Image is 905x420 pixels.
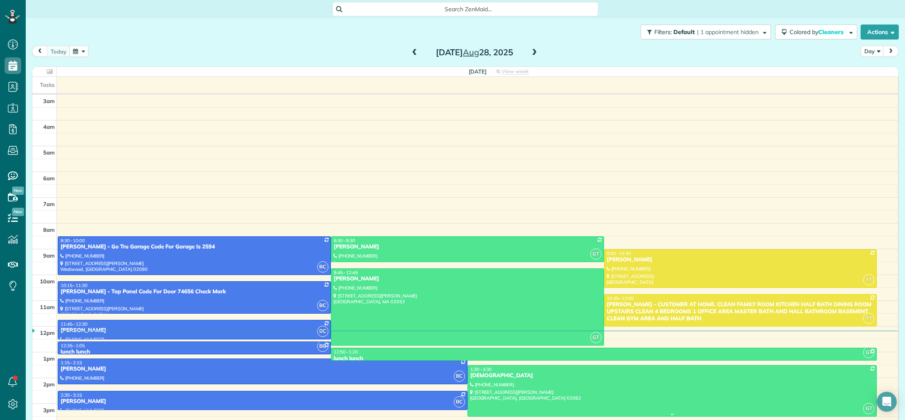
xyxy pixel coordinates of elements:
span: GT [863,347,874,358]
button: Colored byCleaners [775,25,857,39]
span: YT [863,313,874,324]
span: BC [454,371,465,382]
span: 1:15 - 2:15 [61,360,82,366]
div: [PERSON_NAME] [60,366,465,373]
div: [PERSON_NAME] [60,327,328,334]
button: today [47,46,70,57]
span: Default [673,28,695,36]
span: [DATE] [469,68,487,75]
span: BC [317,300,328,311]
span: 12pm [40,329,55,336]
span: | 1 appointment hidden [697,28,758,36]
button: prev [32,46,48,57]
span: GT [590,248,602,260]
span: View week [502,68,528,75]
span: 8:30 - 10:00 [61,238,85,243]
span: 5am [43,149,55,156]
span: New [12,208,24,216]
span: Filters: [654,28,672,36]
div: [PERSON_NAME] [333,275,602,282]
span: 11am [40,304,55,310]
div: lunch lunch [60,349,328,356]
span: GT [590,332,602,343]
span: 7am [43,201,55,207]
span: 1:30 - 3:30 [470,366,492,372]
span: 12:35 - 1:05 [61,343,85,349]
div: [PERSON_NAME] - CUSTOMER AT HOME. CLEAN FAMILY ROOM KITCHEN HALF BATH DINING ROOM UPSTAIRS CLEAN ... [607,301,875,322]
button: Actions [861,25,899,39]
div: [PERSON_NAME] [60,398,465,405]
span: BC [454,396,465,408]
span: 9:45 - 12:45 [334,270,358,275]
span: 2pm [43,381,55,388]
h2: [DATE] 28, 2025 [423,48,526,57]
button: next [883,46,899,57]
span: 2:30 - 3:15 [61,392,82,398]
div: [PERSON_NAME] - Go Tru Garage Code For Garage Is 2594 [60,243,328,251]
span: Aug [463,47,479,57]
span: 10:15 - 11:30 [61,282,88,288]
span: BC [317,326,328,337]
div: Open Intercom Messenger [877,392,897,412]
span: BC [317,341,328,352]
span: GT [863,403,874,414]
span: 11:45 - 12:30 [61,321,88,327]
span: Cleaners [818,28,845,36]
span: 9am [43,252,55,259]
span: 6am [43,175,55,182]
span: 3am [43,98,55,104]
span: 10am [40,278,55,285]
span: 1pm [43,355,55,362]
span: 10:45 - 12:00 [607,295,634,301]
div: [PERSON_NAME] [607,256,875,263]
button: Filters: Default | 1 appointment hidden [641,25,771,39]
span: New [12,187,24,195]
span: Colored by [790,28,846,36]
span: 12:50 - 1:20 [334,349,358,355]
span: Tasks [40,81,55,88]
div: [DEMOGRAPHIC_DATA] [470,372,875,379]
span: 8am [43,226,55,233]
div: [PERSON_NAME] [333,243,602,251]
span: 8:30 - 9:30 [334,238,355,243]
span: 9:00 - 10:30 [607,251,631,256]
span: 4am [43,123,55,130]
div: lunch lunch [333,355,875,362]
span: 3pm [43,407,55,413]
button: Day [861,46,884,57]
span: YT [863,274,874,285]
a: Filters: Default | 1 appointment hidden [636,25,771,39]
span: BC [317,261,328,273]
div: [PERSON_NAME] - Tap Panel Code For Door 74656 Check Mark [60,288,328,295]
